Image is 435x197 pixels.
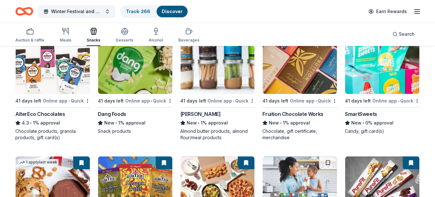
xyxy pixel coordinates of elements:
[149,25,163,46] button: Alcohol
[351,119,361,127] span: New
[262,119,337,127] div: 1% approval
[365,6,411,17] a: Earn Rewards
[233,98,234,103] span: •
[178,25,199,46] button: Beverages
[345,33,420,134] a: Image for SmartSweets4 applieslast week41 days leftOnline app•QuickSmartSweetsNew•0% approvalCand...
[149,38,163,43] div: Alcohol
[198,120,199,125] span: •
[162,9,183,14] a: Discover
[68,98,70,103] span: •
[345,33,419,94] img: Image for SmartSweets
[98,110,126,118] div: Dang Foods
[15,110,65,118] div: AlterEco Chocolates
[399,30,415,38] span: Search
[98,97,124,105] div: 41 days left
[280,120,282,125] span: •
[15,128,90,141] div: Chocolate products, granola products, gift card(s)
[120,5,188,18] button: Track· 266Discover
[15,33,90,141] a: Image for AlterEco Chocolates4 applieslast week41 days leftOnline app•QuickAlterEco Chocolates4.3...
[180,128,255,141] div: Almond butter products, almond flour/meal products
[60,25,71,46] button: Meals
[151,98,152,103] span: •
[180,119,255,127] div: 1% approval
[180,110,221,118] div: [PERSON_NAME]
[345,119,420,127] div: 0% approval
[30,120,32,125] span: •
[263,33,337,94] img: Image for Fruition Chocolate Works
[87,25,100,46] button: Snacks
[15,25,44,46] button: Auction & raffle
[372,97,420,105] div: Online app Quick
[98,33,172,94] img: Image for Dang Foods
[180,33,255,141] a: Image for Barney Butter1 applylast week41 days leftOnline app•Quick[PERSON_NAME]New•1% approvalAl...
[290,97,337,105] div: Online app Quick
[187,119,197,127] span: New
[16,33,90,94] img: Image for AlterEco Chocolates
[116,25,133,46] button: Desserts
[269,119,279,127] span: New
[115,120,117,125] span: •
[51,8,102,15] span: Winter Festival and Silent Auction
[262,97,288,105] div: 41 days left
[18,159,58,166] div: 1 apply last week
[178,38,199,43] div: Beverages
[180,97,206,105] div: 41 days left
[345,128,420,134] div: Candy, gift card(s)
[125,97,173,105] div: Online app Quick
[387,28,420,41] button: Search
[43,97,90,105] div: Online app Quick
[398,98,399,103] span: •
[15,4,33,19] a: Home
[104,119,114,127] span: New
[22,119,29,127] span: 4.3
[15,119,90,127] div: 1% approval
[15,97,41,105] div: 41 days left
[181,33,255,94] img: Image for Barney Butter
[262,33,337,141] a: Image for Fruition Chocolate Works3 applieslast week41 days leftOnline app•QuickFruition Chocolat...
[60,38,71,43] div: Meals
[262,128,337,141] div: Chocolate, gift certificate, merchandise
[116,38,133,43] div: Desserts
[345,97,371,105] div: 41 days left
[15,38,44,43] div: Auction & raffle
[363,120,364,125] span: •
[98,128,173,134] div: Snack products
[38,5,115,18] button: Winter Festival and Silent Auction
[98,33,173,134] a: Image for Dang Foods3 applieslast week41 days leftOnline app•QuickDang FoodsNew•1% approvalSnack ...
[126,9,150,14] a: Track· 266
[345,110,377,118] div: SmartSweets
[87,38,100,43] div: Snacks
[98,119,173,127] div: 1% approval
[315,98,317,103] span: •
[207,97,255,105] div: Online app Quick
[262,110,323,118] div: Fruition Chocolate Works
